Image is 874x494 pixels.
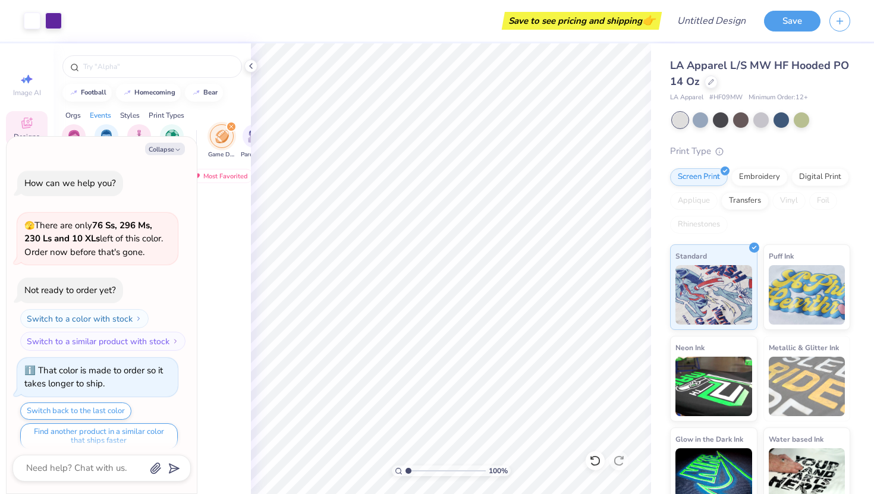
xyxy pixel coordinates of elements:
span: # HF09MW [709,93,743,103]
span: Parent's Weekend [241,150,268,159]
span: Image AI [13,88,41,97]
button: Switch to a similar product with stock [20,332,186,351]
span: LA Apparel L/S MW HF Hooded PO 14 Oz [670,58,849,89]
div: Print Type [670,144,850,158]
button: Switch back to the last color [20,402,131,420]
div: Styles [120,110,140,121]
img: Switch to a color with stock [135,315,142,322]
button: filter button [241,124,268,159]
div: Embroidery [731,168,788,186]
div: filter for Club [127,124,151,159]
button: football [62,84,112,102]
span: There are only left of this color. Order now before that's gone. [24,219,163,258]
div: Print Types [149,110,184,121]
div: Orgs [65,110,81,121]
input: Try "Alpha" [82,61,234,73]
img: Sorority Image [67,130,81,143]
span: Designs [14,132,40,141]
span: Neon Ink [675,341,705,354]
div: Digital Print [791,168,849,186]
div: How can we help you? [24,177,116,189]
span: Puff Ink [769,250,794,262]
img: Neon Ink [675,357,752,416]
div: Screen Print [670,168,728,186]
img: trend_line.gif [122,89,132,96]
span: Glow in the Dark Ink [675,433,743,445]
div: filter for Sorority [62,124,86,159]
div: Transfers [721,192,769,210]
button: filter button [127,124,151,159]
button: filter button [160,124,184,159]
button: Save [764,11,820,32]
span: 🫣 [24,220,34,231]
div: Not ready to order yet? [24,284,116,296]
div: football [81,89,106,96]
div: Vinyl [772,192,806,210]
button: filter button [208,124,235,159]
div: Events [90,110,111,121]
img: Standard [675,265,752,325]
div: filter for Sports [160,124,184,159]
div: bear [203,89,218,96]
div: Rhinestones [670,216,728,234]
span: Minimum Order: 12 + [749,93,808,103]
img: trend_line.gif [69,89,78,96]
button: Switch to a color with stock [20,309,149,328]
img: Metallic & Glitter Ink [769,357,845,416]
div: Applique [670,192,718,210]
img: Switch to a similar product with stock [172,338,179,345]
span: Water based Ink [769,433,823,445]
div: filter for Fraternity [93,124,120,159]
div: homecoming [134,89,175,96]
div: filter for Game Day [208,124,235,159]
img: Game Day Image [215,130,229,143]
span: Game Day [208,150,235,159]
button: filter button [93,124,120,159]
div: Foil [809,192,837,210]
span: Standard [675,250,707,262]
div: Save to see pricing and shipping [505,12,659,30]
span: LA Apparel [670,93,703,103]
button: Collapse [145,143,185,155]
img: Parent's Weekend Image [248,130,262,143]
button: homecoming [116,84,181,102]
span: 100 % [489,465,508,476]
img: Fraternity Image [100,130,113,143]
img: Puff Ink [769,265,845,325]
img: Club Image [133,130,146,143]
button: Find another product in a similar color that ships faster [20,423,178,449]
input: Untitled Design [668,9,755,33]
button: bear [185,84,223,102]
span: 👉 [642,13,655,27]
span: Metallic & Glitter Ink [769,341,839,354]
div: That color is made to order so it takes longer to ship. [24,364,163,390]
button: filter button [62,124,86,159]
div: filter for Parent's Weekend [241,124,268,159]
img: trend_line.gif [191,89,201,96]
img: Sports Image [165,130,179,143]
div: Most Favorited [186,169,253,183]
